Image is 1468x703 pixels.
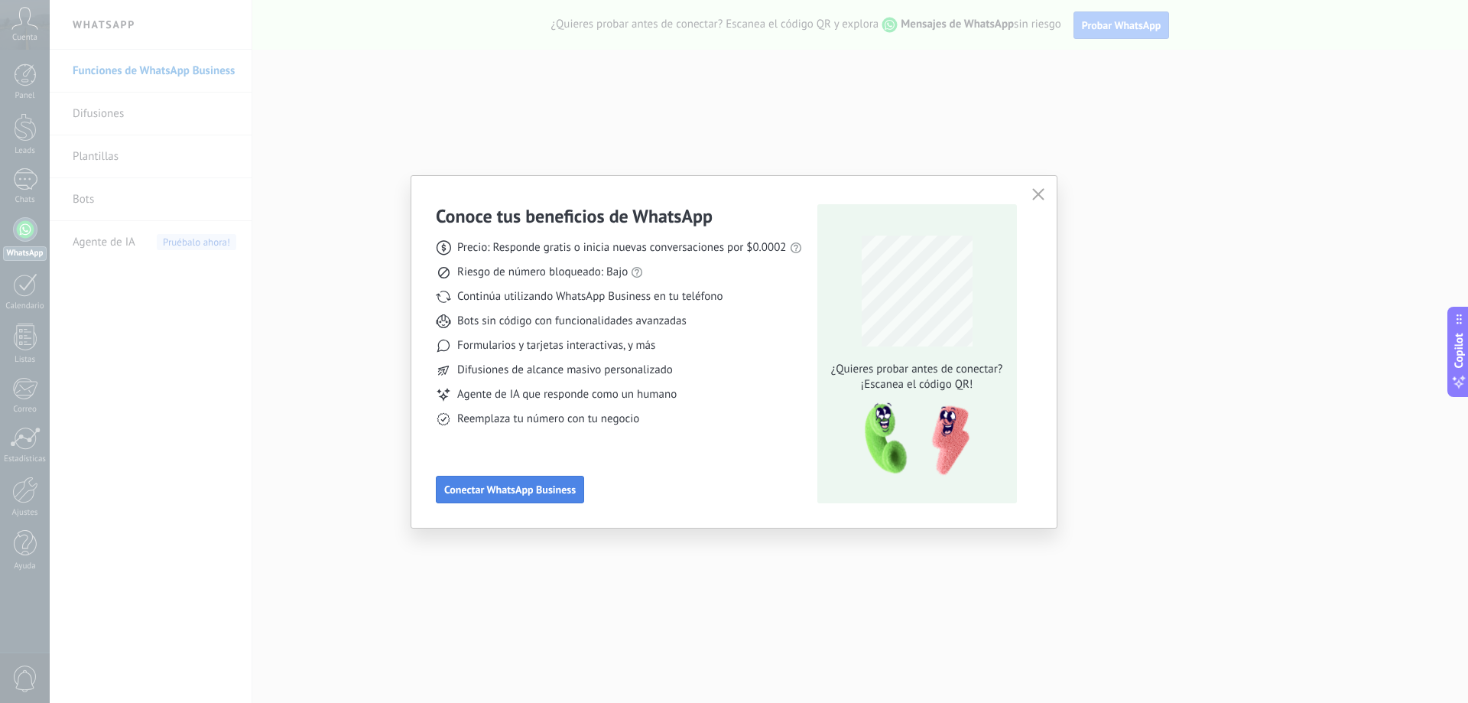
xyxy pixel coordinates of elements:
span: ¿Quieres probar antes de conectar? [827,362,1007,377]
span: Agente de IA que responde como un humano [457,387,677,402]
span: Bots sin código con funcionalidades avanzadas [457,314,687,329]
span: Difusiones de alcance masivo personalizado [457,363,673,378]
span: Conectar WhatsApp Business [444,484,576,495]
span: Continúa utilizando WhatsApp Business en tu teléfono [457,289,723,304]
span: Reemplaza tu número con tu negocio [457,412,639,427]
h3: Conoce tus beneficios de WhatsApp [436,204,713,228]
span: Precio: Responde gratis o inicia nuevas conversaciones por $0.0002 [457,240,787,255]
span: Formularios y tarjetas interactivas, y más [457,338,655,353]
span: Copilot [1451,333,1466,368]
span: Riesgo de número bloqueado: Bajo [457,265,628,280]
img: qr-pic-1x.png [852,399,973,480]
span: ¡Escanea el código QR! [827,377,1007,392]
button: Conectar WhatsApp Business [436,476,584,503]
